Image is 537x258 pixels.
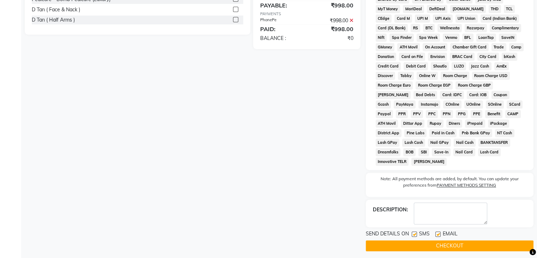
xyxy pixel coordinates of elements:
span: BOB [403,148,416,156]
span: Card: IDFC [440,91,464,99]
span: District App [376,129,402,137]
span: Discover [376,72,395,80]
span: Nail GPay [428,139,451,147]
span: MariDeal [403,5,424,13]
span: Dittor App [401,119,424,128]
span: SaveIN [499,34,517,42]
span: Razorpay [465,24,487,32]
span: Room Charge Euro [376,81,413,89]
span: DefiDeal [427,5,447,13]
span: Envision [428,53,447,61]
span: PayMaya [394,100,416,109]
div: D Tan ( Face & Nack ) [32,6,80,13]
span: Card (Indian Bank) [481,14,519,23]
span: RS [411,24,420,32]
span: CEdge [376,14,392,23]
span: Paypal [376,110,393,118]
span: Nift [376,34,387,42]
span: PPG [456,110,468,118]
span: Instamojo [418,100,440,109]
div: ₹998.00 [307,17,359,24]
span: Complimentary [490,24,521,32]
label: PAYMENT METHODS SETTING [437,182,496,188]
span: [PERSON_NAME] [376,91,411,99]
label: Note: All payment methods are added, by default. You can update your preferences from [373,176,526,191]
div: BALANCE : [255,35,307,42]
span: BRAC Card [450,53,475,61]
span: BFL [462,34,473,42]
span: Donation [376,53,396,61]
span: Paid in Cash [429,129,457,137]
span: Room Charge USD [472,72,510,80]
span: THD [489,5,501,13]
span: TCL [504,5,515,13]
span: PPE [471,110,482,118]
button: CHECKOUT [366,240,533,251]
span: LUZO [452,62,466,70]
span: UPI Axis [433,14,453,23]
span: Venmo [443,34,459,42]
span: PPV [411,110,423,118]
span: [PERSON_NAME] [411,158,447,166]
span: City Card [477,53,499,61]
span: Card M [394,14,412,23]
span: SCard [507,100,523,109]
span: Tabby [398,72,414,80]
span: UPI M [415,14,430,23]
span: Nail Cash [454,139,476,147]
span: CAMP [505,110,521,118]
span: Innovative TELR [376,158,409,166]
span: Card on File [399,53,425,61]
span: Trade [491,43,506,51]
span: Dreamfolks [376,148,401,156]
div: ₹998.00 [307,25,359,33]
span: Credit Card [376,62,401,70]
span: AmEx [494,62,509,70]
span: Room Charge EGP [416,81,453,89]
div: DESCRIPTION: [373,206,408,213]
span: Comp [509,43,524,51]
span: Lash Card [478,148,501,156]
span: Debit Card [404,62,428,70]
span: Shoutlo [431,62,449,70]
span: Lash GPay [376,139,400,147]
span: ATH Movil [376,119,398,128]
span: Save-In [432,148,451,156]
span: MyT Money [376,5,400,13]
span: NT Cash [495,129,514,137]
div: PhonePe [255,17,307,24]
span: LoanTap [476,34,496,42]
span: Card: IOB [467,91,489,99]
span: BTC [423,24,435,32]
span: iPackage [488,119,509,128]
span: iPrepaid [465,119,485,128]
div: D Tan ( Half Arms ) [32,16,75,24]
span: Nail Card [453,148,475,156]
span: Card (DL Bank) [376,24,408,32]
span: Room Charge GBP [455,81,493,89]
div: PAYABLE: [255,1,307,10]
span: UOnline [464,100,483,109]
span: Rupay [427,119,443,128]
span: Bad Debts [413,91,437,99]
span: EMAIL [443,230,458,239]
span: Diners [446,119,462,128]
span: PPN [441,110,453,118]
span: BANKTANSFER [478,139,510,147]
div: ₹0 [307,35,359,42]
span: Room Charge [441,72,469,80]
span: SEND DETAILS ON [366,230,409,239]
span: Benefit [485,110,502,118]
span: GMoney [376,43,395,51]
span: Lash Cash [402,139,425,147]
span: SOnline [486,100,504,109]
span: On Account [423,43,447,51]
span: Pine Labs [404,129,426,137]
span: SMS [419,230,430,239]
span: Wellnessta [437,24,462,32]
div: PAYMENTS [260,11,353,17]
div: ₹998.00 [307,1,359,10]
span: Jazz Cash [469,62,491,70]
span: Chamber Gift Card [450,43,489,51]
span: SBI [418,148,429,156]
